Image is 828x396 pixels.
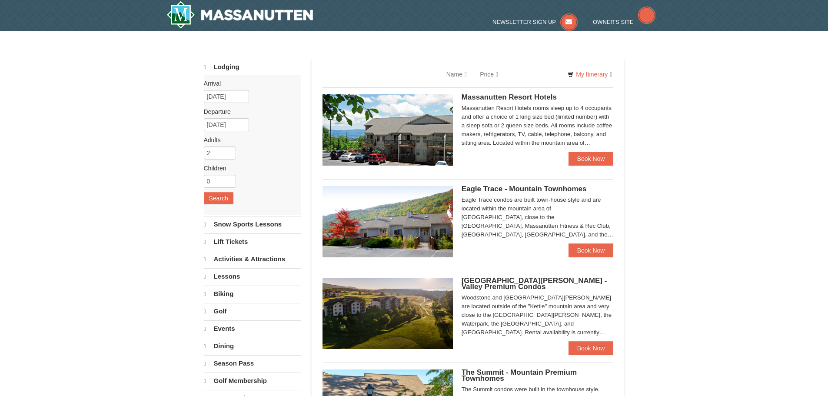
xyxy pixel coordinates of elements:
[462,293,614,337] div: Woodstone and [GEOGRAPHIC_DATA][PERSON_NAME] are located outside of the "Kettle" mountain area an...
[473,66,505,83] a: Price
[323,186,453,257] img: 19218983-1-9b289e55.jpg
[204,286,301,302] a: Biking
[323,278,453,349] img: 19219041-4-ec11c166.jpg
[492,19,578,25] a: Newsletter Sign Up
[569,243,614,257] a: Book Now
[569,341,614,355] a: Book Now
[204,192,233,204] button: Search
[166,1,313,29] img: Massanutten Resort Logo
[204,355,301,372] a: Season Pass
[204,233,301,250] a: Lift Tickets
[492,19,556,25] span: Newsletter Sign Up
[462,185,587,193] span: Eagle Trace - Mountain Townhomes
[462,368,577,383] span: The Summit - Mountain Premium Townhomes
[462,196,614,239] div: Eagle Trace condos are built town-house style and are located within the mountain area of [GEOGRA...
[166,1,313,29] a: Massanutten Resort
[204,164,294,173] label: Children
[204,303,301,319] a: Golf
[562,68,618,81] a: My Itinerary
[462,276,607,291] span: [GEOGRAPHIC_DATA][PERSON_NAME] - Valley Premium Condos
[204,107,294,116] label: Departure
[204,320,301,337] a: Events
[204,136,294,144] label: Adults
[569,152,614,166] a: Book Now
[593,19,634,25] span: Owner's Site
[204,251,301,267] a: Activities & Attractions
[204,268,301,285] a: Lessons
[204,216,301,233] a: Snow Sports Lessons
[593,19,655,25] a: Owner's Site
[462,104,614,147] div: Massanutten Resort Hotels rooms sleep up to 4 occupants and offer a choice of 1 king size bed (li...
[204,338,301,354] a: Dining
[204,373,301,389] a: Golf Membership
[462,93,557,101] span: Massanutten Resort Hotels
[204,59,301,75] a: Lodging
[440,66,473,83] a: Name
[323,94,453,166] img: 19219026-1-e3b4ac8e.jpg
[204,79,294,88] label: Arrival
